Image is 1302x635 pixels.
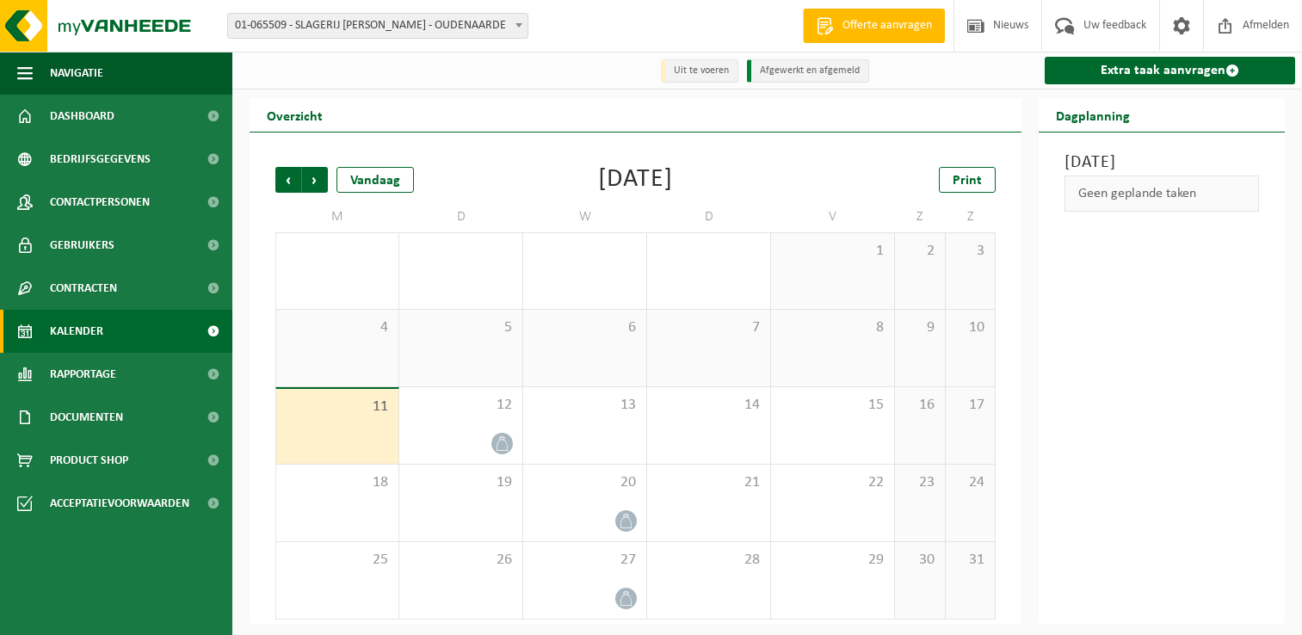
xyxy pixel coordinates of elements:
[656,318,762,337] span: 7
[285,242,390,261] span: 28
[747,59,869,83] li: Afgewerkt en afgemeld
[250,98,340,132] h2: Overzicht
[532,551,638,570] span: 27
[895,201,946,232] td: Z
[50,95,114,138] span: Dashboard
[1045,57,1295,84] a: Extra taak aanvragen
[780,473,885,492] span: 22
[50,396,123,439] span: Documenten
[904,473,936,492] span: 23
[954,473,987,492] span: 24
[904,396,936,415] span: 16
[647,201,771,232] td: D
[661,59,738,83] li: Uit te voeren
[954,318,987,337] span: 10
[953,174,982,188] span: Print
[780,551,885,570] span: 29
[780,242,885,261] span: 1
[50,439,128,482] span: Product Shop
[780,318,885,337] span: 8
[285,398,390,416] span: 11
[532,396,638,415] span: 13
[656,551,762,570] span: 28
[50,482,189,525] span: Acceptatievoorwaarden
[532,473,638,492] span: 20
[838,17,936,34] span: Offerte aanvragen
[771,201,895,232] td: V
[285,473,390,492] span: 18
[408,396,514,415] span: 12
[275,201,399,232] td: M
[408,318,514,337] span: 5
[336,167,414,193] div: Vandaag
[408,551,514,570] span: 26
[598,167,673,193] div: [DATE]
[50,267,117,310] span: Contracten
[780,396,885,415] span: 15
[904,242,936,261] span: 2
[50,52,103,95] span: Navigatie
[904,551,936,570] span: 30
[532,242,638,261] span: 30
[954,396,987,415] span: 17
[302,167,328,193] span: Volgende
[803,9,945,43] a: Offerte aanvragen
[399,201,523,232] td: D
[408,242,514,261] span: 29
[275,167,301,193] span: Vorige
[954,242,987,261] span: 3
[408,473,514,492] span: 19
[285,318,390,337] span: 4
[50,181,150,224] span: Contactpersonen
[228,14,528,38] span: 01-065509 - SLAGERIJ FRANK VAN DEN BULCKE - OUDENAARDE
[946,201,997,232] td: Z
[656,396,762,415] span: 14
[1064,176,1259,212] div: Geen geplande taken
[532,318,638,337] span: 6
[656,242,762,261] span: 31
[50,353,116,396] span: Rapportage
[523,201,647,232] td: W
[50,224,114,267] span: Gebruikers
[939,167,996,193] a: Print
[227,13,528,39] span: 01-065509 - SLAGERIJ FRANK VAN DEN BULCKE - OUDENAARDE
[285,551,390,570] span: 25
[656,473,762,492] span: 21
[904,318,936,337] span: 9
[1064,150,1259,176] h3: [DATE]
[50,138,151,181] span: Bedrijfsgegevens
[954,551,987,570] span: 31
[50,310,103,353] span: Kalender
[1039,98,1147,132] h2: Dagplanning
